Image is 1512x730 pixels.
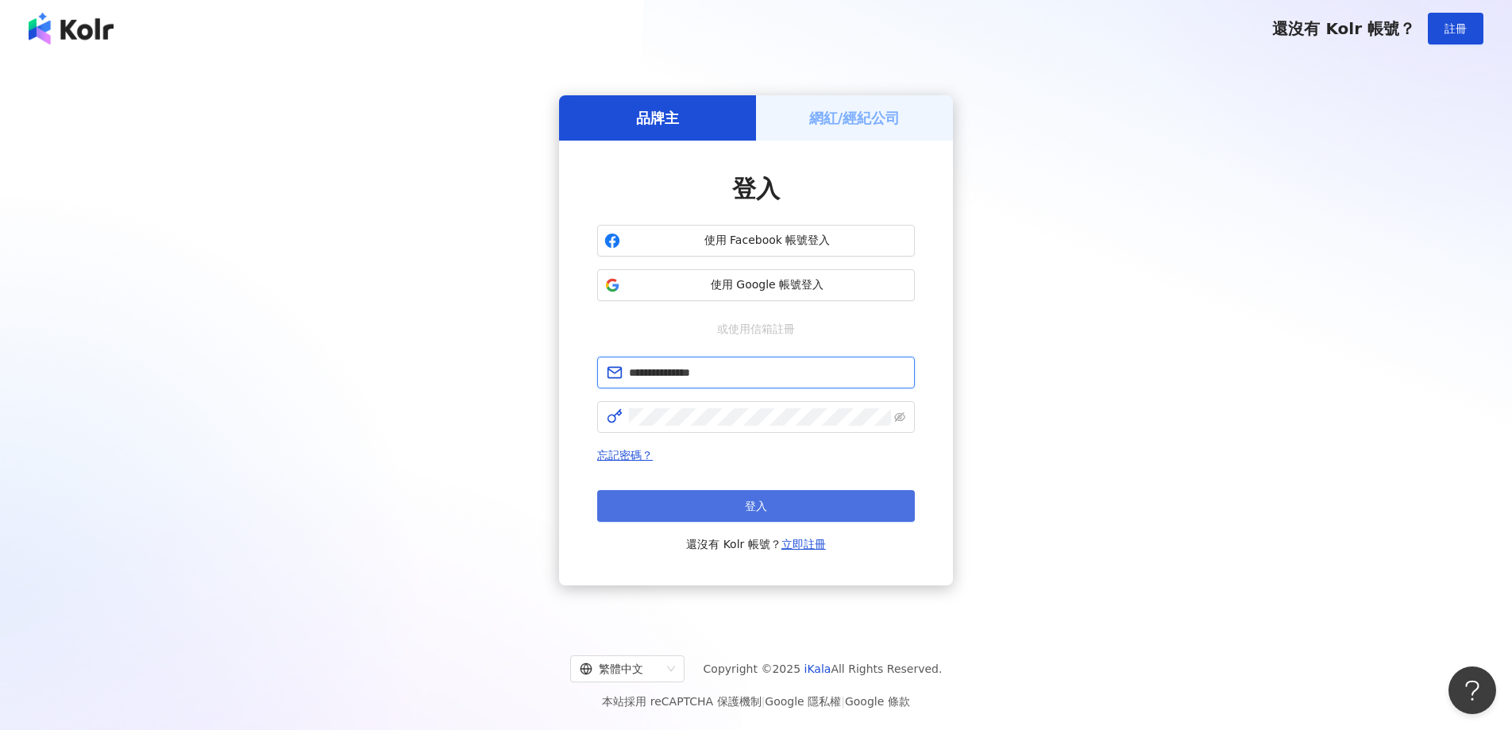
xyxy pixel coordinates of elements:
span: 使用 Google 帳號登入 [627,277,908,293]
a: 立即註冊 [781,538,826,550]
span: Copyright © 2025 All Rights Reserved. [704,659,943,678]
span: 還沒有 Kolr 帳號？ [1272,19,1415,38]
span: | [762,695,766,708]
a: Google 隱私權 [765,695,841,708]
span: 本站採用 reCAPTCHA 保護機制 [602,692,909,711]
iframe: Help Scout Beacon - Open [1448,666,1496,714]
span: 使用 Facebook 帳號登入 [627,233,908,249]
a: Google 條款 [845,695,910,708]
a: iKala [804,662,831,675]
span: eye-invisible [894,411,905,423]
span: 或使用信箱註冊 [706,320,806,338]
span: 還沒有 Kolr 帳號？ [686,535,826,554]
button: 登入 [597,490,915,522]
button: 使用 Google 帳號登入 [597,269,915,301]
span: 登入 [745,500,767,512]
span: 註冊 [1444,22,1467,35]
a: 忘記密碼？ [597,449,653,462]
button: 使用 Facebook 帳號登入 [597,225,915,257]
span: | [841,695,845,708]
img: logo [29,13,114,44]
span: 登入 [732,175,780,203]
h5: 網紅/經紀公司 [809,108,901,128]
button: 註冊 [1428,13,1483,44]
h5: 品牌主 [636,108,679,128]
div: 繁體中文 [580,656,661,682]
